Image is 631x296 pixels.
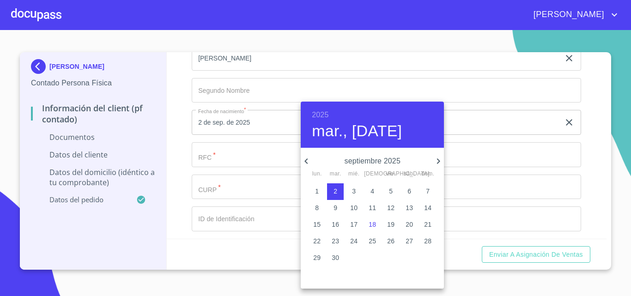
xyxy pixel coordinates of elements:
button: 16 [327,217,344,233]
button: 5 [382,183,399,200]
p: 9 [334,203,337,212]
button: 19 [382,217,399,233]
span: mar. [327,169,344,179]
p: 5 [389,187,393,196]
span: vie. [382,169,399,179]
button: mar., [DATE] [312,121,402,141]
p: 15 [313,220,321,229]
button: 17 [346,217,362,233]
p: 11 [369,203,376,212]
button: 25 [364,233,381,250]
p: 24 [350,236,358,246]
button: 9 [327,200,344,217]
button: 4 [364,183,381,200]
button: 20 [401,217,418,233]
span: lun. [309,169,325,179]
button: 14 [419,200,436,217]
p: 13 [406,203,413,212]
button: 21 [419,217,436,233]
p: 29 [313,253,321,262]
p: 12 [387,203,394,212]
p: 26 [387,236,394,246]
button: 30 [327,250,344,266]
button: 2025 [312,109,328,121]
button: 6 [401,183,418,200]
button: 23 [327,233,344,250]
p: 18 [369,220,376,229]
p: 30 [332,253,339,262]
button: 3 [346,183,362,200]
button: 13 [401,200,418,217]
p: 19 [387,220,394,229]
p: 27 [406,236,413,246]
p: 3 [352,187,356,196]
button: 28 [419,233,436,250]
p: 16 [332,220,339,229]
button: 10 [346,200,362,217]
p: 25 [369,236,376,246]
p: 4 [370,187,374,196]
p: 22 [313,236,321,246]
button: 11 [364,200,381,217]
button: 24 [346,233,362,250]
button: 26 [382,233,399,250]
button: 22 [309,233,325,250]
p: 23 [332,236,339,246]
p: septiembre 2025 [312,156,433,167]
p: 28 [424,236,431,246]
p: 20 [406,220,413,229]
span: [DEMOGRAPHIC_DATA]. [364,169,381,179]
span: dom. [419,169,436,179]
p: 6 [407,187,411,196]
button: 8 [309,200,325,217]
p: 14 [424,203,431,212]
p: 17 [350,220,358,229]
button: 2 [327,183,344,200]
p: 21 [424,220,431,229]
button: 15 [309,217,325,233]
p: 8 [315,203,319,212]
span: sáb. [401,169,418,179]
p: 7 [426,187,430,196]
p: 10 [350,203,358,212]
button: 12 [382,200,399,217]
p: 1 [315,187,319,196]
button: 27 [401,233,418,250]
button: 18 [364,217,381,233]
button: 7 [419,183,436,200]
p: 2 [334,187,337,196]
button: 1 [309,183,325,200]
span: mié. [346,169,362,179]
button: 29 [309,250,325,266]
